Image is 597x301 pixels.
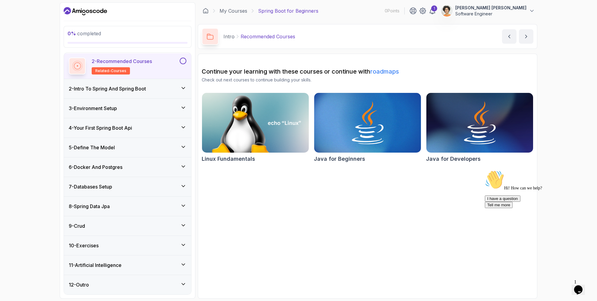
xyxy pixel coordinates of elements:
[202,77,533,83] p: Check out next courses to continue building your skills.
[92,58,152,65] p: 2 - Recommended Courses
[69,105,117,112] h3: 3 - Environment Setup
[64,157,191,177] button: 6-Docker And Postgres
[314,93,421,153] img: Java for Beginners card
[202,93,309,163] a: Linux Fundamentals cardLinux Fundamentals
[95,68,126,73] span: related-courses
[455,11,526,17] p: Software Engineer
[241,33,295,40] p: Recommended Courses
[69,58,186,74] button: 2-Recommended Coursesrelated-courses
[203,8,209,14] a: Dashboard
[426,155,481,163] h2: Java for Developers
[2,34,30,40] button: Tell me more
[429,7,436,14] a: 1
[202,155,255,163] h2: Linux Fundamentals
[64,99,191,118] button: 3-Environment Setup
[64,236,191,255] button: 10-Exercises
[385,8,400,14] p: 0 Points
[202,93,309,153] img: Linux Fundamentals card
[69,281,89,288] h3: 12 - Outro
[426,93,533,163] a: Java for Developers cardJava for Developers
[2,2,22,22] img: :wave:
[202,67,533,76] h2: Continue your learning with these courses or continue with
[68,30,101,36] span: completed
[64,255,191,275] button: 11-Artificial Intelligence
[2,28,38,34] button: I have a question
[220,7,247,14] a: My Courses
[431,5,437,11] div: 1
[69,242,99,249] h3: 10 - Exercises
[426,93,533,153] img: Java for Developers card
[69,163,122,171] h3: 6 - Docker And Postgres
[223,33,235,40] p: Intro
[69,222,85,230] h3: 9 - Crud
[64,216,191,236] button: 9-Crud
[64,275,191,294] button: 12-Outro
[2,18,60,23] span: Hi! How can we help?
[69,261,122,269] h3: 11 - Artificial Intelligence
[2,2,111,40] div: 👋Hi! How can we help?I have a questionTell me more
[314,93,421,163] a: Java for Beginners cardJava for Beginners
[64,79,191,98] button: 2-Intro To Spring And Spring Boot
[69,144,115,151] h3: 5 - Define The Model
[69,124,132,131] h3: 4 - Your First Spring Boot Api
[482,168,591,274] iframe: chat widget
[64,177,191,196] button: 7-Databases Setup
[441,5,535,17] button: user profile image[PERSON_NAME] [PERSON_NAME]Software Engineer
[370,68,399,75] a: roadmaps
[69,183,112,190] h3: 7 - Databases Setup
[314,155,365,163] h2: Java for Beginners
[64,6,107,16] a: Dashboard
[64,197,191,216] button: 8-Spring Data Jpa
[69,85,146,92] h3: 2 - Intro To Spring And Spring Boot
[572,277,591,295] iframe: chat widget
[69,203,110,210] h3: 8 - Spring Data Jpa
[258,7,318,14] p: Spring Boot for Beginners
[502,29,516,44] button: previous content
[455,5,526,11] p: [PERSON_NAME] [PERSON_NAME]
[64,118,191,138] button: 4-Your First Spring Boot Api
[441,5,453,17] img: user profile image
[64,138,191,157] button: 5-Define The Model
[68,30,76,36] span: 0 %
[519,29,533,44] button: next content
